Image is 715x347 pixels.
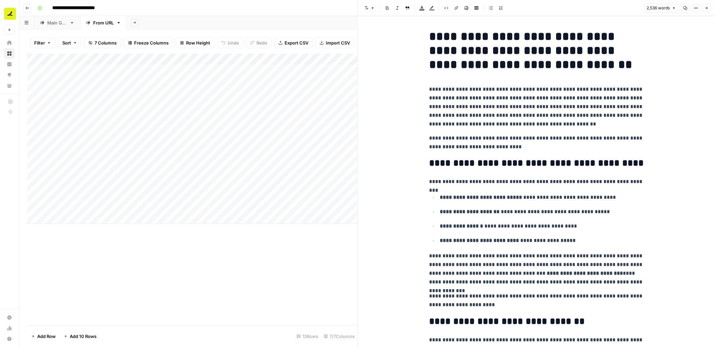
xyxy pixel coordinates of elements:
span: Filter [34,39,45,46]
a: Settings [4,312,15,323]
button: 7 Columns [84,37,121,48]
button: Add 10 Rows [60,331,101,342]
span: Import CSV [326,39,350,46]
a: Home [4,37,15,48]
span: Sort [62,39,71,46]
a: From URL [80,16,127,29]
span: Redo [256,39,267,46]
a: Usage [4,323,15,334]
span: Undo [228,39,239,46]
div: Main Grid [47,19,67,26]
a: Browse [4,48,15,59]
button: Workspace: Ramp [4,5,15,22]
button: Import CSV [315,37,354,48]
button: 2,536 words [644,4,679,12]
span: 2,536 words [647,5,670,11]
button: Row Height [176,37,215,48]
a: Opportunities [4,70,15,80]
div: 7/7 Columns [321,331,358,342]
button: Filter [30,37,55,48]
button: Help + Support [4,334,15,344]
a: Your Data [4,80,15,91]
button: Freeze Columns [124,37,173,48]
span: Row Height [186,39,210,46]
button: Export CSV [274,37,313,48]
a: Insights [4,59,15,70]
button: Add Row [27,331,60,342]
span: Freeze Columns [134,39,169,46]
span: 7 Columns [95,39,117,46]
div: From URL [93,19,114,26]
button: Sort [58,37,81,48]
img: Ramp Logo [4,8,16,20]
span: Add Row [37,333,56,340]
span: Export CSV [285,39,308,46]
div: 13 Rows [294,331,321,342]
a: Main Grid [34,16,80,29]
button: Redo [246,37,272,48]
span: Add 10 Rows [70,333,97,340]
button: Undo [217,37,243,48]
